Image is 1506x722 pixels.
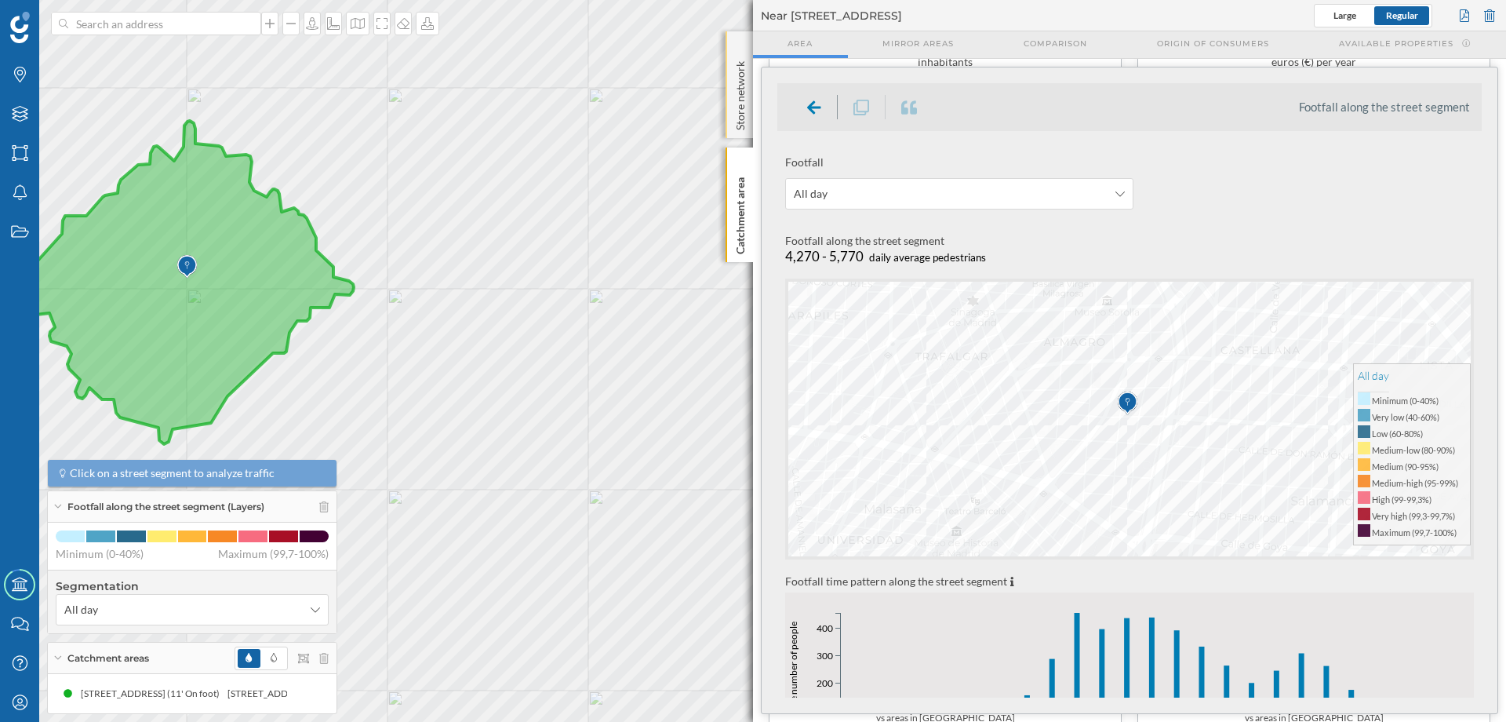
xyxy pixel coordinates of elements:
[785,155,1133,178] span: Footfall
[67,500,264,514] span: Footfall along the street segment (Layers)
[56,546,144,562] span: Minimum (0-40%)
[1372,509,1455,524] dd: Very high (99,3-99,7%)
[869,251,986,264] span: daily average pedestrians
[56,578,329,594] h4: Segmentation
[1339,38,1453,49] span: Available properties
[33,11,89,25] span: Soporte
[785,573,1474,589] p: Footfall time pattern along the street segment
[1372,492,1431,508] dd: High (99-99,3%)
[70,465,275,481] span: Click on a street segment to analyze traffic
[785,248,864,264] span: 4,270 - 5,770
[1333,9,1356,21] span: Large
[78,686,224,702] div: [STREET_ADDRESS] (11' On foot)
[1372,525,1457,541] dd: Maximum (99,7-100%)
[10,12,30,43] img: Geoblink Logo
[218,546,329,562] span: Maximum (99,7-100%)
[817,650,833,662] text: 300
[817,622,833,634] text: 400
[882,38,954,49] span: Mirror areas
[788,38,813,49] span: Area
[817,677,833,689] text: 200
[1372,459,1439,475] dd: Medium (90-95%)
[1372,393,1439,409] dd: Minimum (0-40%)
[794,186,828,202] span: All day
[1372,443,1455,458] dd: Medium-low (80-90%)
[64,602,98,618] span: All day
[733,171,748,254] p: Catchment area
[733,55,748,130] p: Store network
[1372,426,1423,442] dd: Low (60-80%)
[1372,410,1439,425] dd: Very low (40-60%)
[224,686,371,702] div: [STREET_ADDRESS] (11' On foot)
[1372,476,1458,491] dd: Medium-high (95-99%)
[177,251,197,283] img: Marker
[1386,9,1418,21] span: Regular
[67,651,149,665] span: Catchment areas
[1358,368,1389,392] p: All day
[1118,388,1137,419] img: Marker
[1154,54,1474,70] div: euros (€) per year
[785,233,986,249] div: Footfall along the street segment
[1024,38,1087,49] span: Comparison
[1157,38,1269,49] span: Origin of consumers
[1299,99,1470,115] li: Footfall along the street segment
[761,8,902,24] span: Near [STREET_ADDRESS]
[785,54,1105,70] div: inhabitants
